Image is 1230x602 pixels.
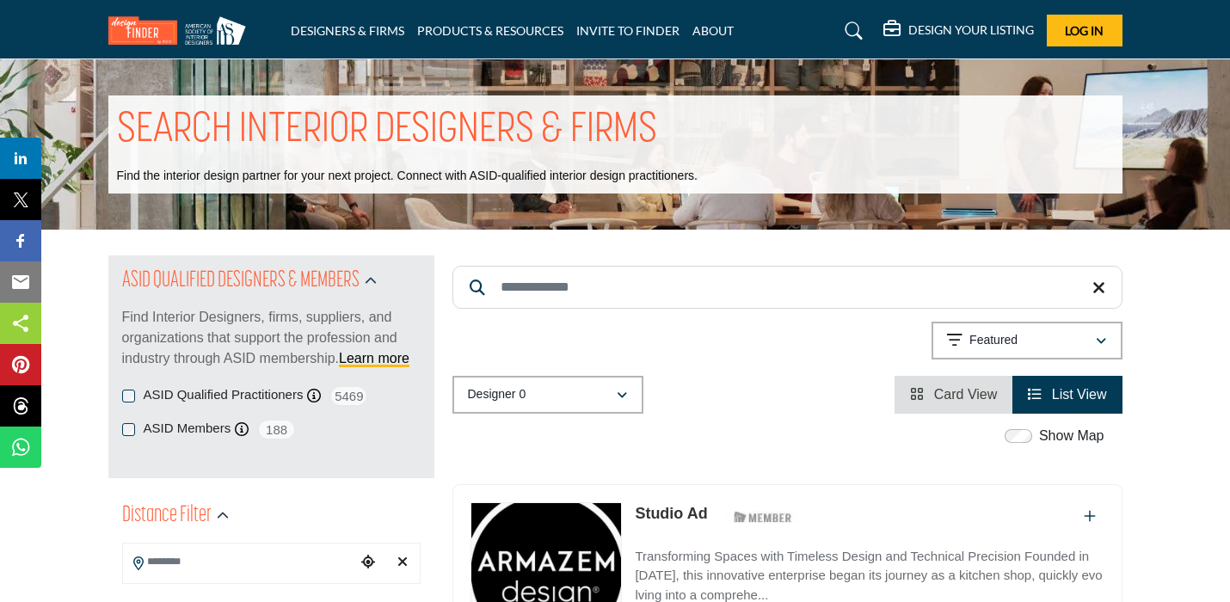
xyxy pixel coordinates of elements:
[122,307,421,369] p: Find Interior Designers, firms, suppliers, and organizations that support the profession and indu...
[291,23,404,38] a: DESIGNERS & FIRMS
[355,544,381,581] div: Choose your current location
[910,387,997,402] a: View Card
[339,351,409,365] a: Learn more
[390,544,415,581] div: Clear search location
[122,390,135,402] input: ASID Qualified Practitioners checkbox
[417,23,563,38] a: PRODUCTS & RESOURCES
[932,322,1122,359] button: Featured
[908,22,1034,38] h5: DESIGN YOUR LISTING
[969,332,1018,349] p: Featured
[1052,387,1107,402] span: List View
[329,385,368,407] span: 5469
[724,507,802,528] img: ASID Members Badge Icon
[635,505,707,522] a: Studio Ad
[1012,376,1122,414] li: List View
[117,104,657,157] h1: SEARCH INTERIOR DESIGNERS & FIRMS
[108,16,255,45] img: Site Logo
[1028,387,1106,402] a: View List
[883,21,1034,41] div: DESIGN YOUR LISTING
[122,423,135,436] input: ASID Members checkbox
[257,419,296,440] span: 188
[452,376,643,414] button: Designer 0
[122,501,212,531] h2: Distance Filter
[635,502,707,525] p: Studio Ad
[934,387,998,402] span: Card View
[895,376,1012,414] li: Card View
[1047,15,1122,46] button: Log In
[122,266,360,297] h2: ASID QUALIFIED DESIGNERS & MEMBERS
[828,17,874,45] a: Search
[692,23,734,38] a: ABOUT
[1039,426,1104,446] label: Show Map
[452,266,1122,309] input: Search Keyword
[123,545,355,579] input: Search Location
[1065,23,1104,38] span: Log In
[117,168,698,185] p: Find the interior design partner for your next project. Connect with ASID-qualified interior desi...
[576,23,680,38] a: INVITE TO FINDER
[144,385,304,405] label: ASID Qualified Practitioners
[144,419,231,439] label: ASID Members
[1084,509,1096,524] a: Add To List
[468,386,526,403] p: Designer 0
